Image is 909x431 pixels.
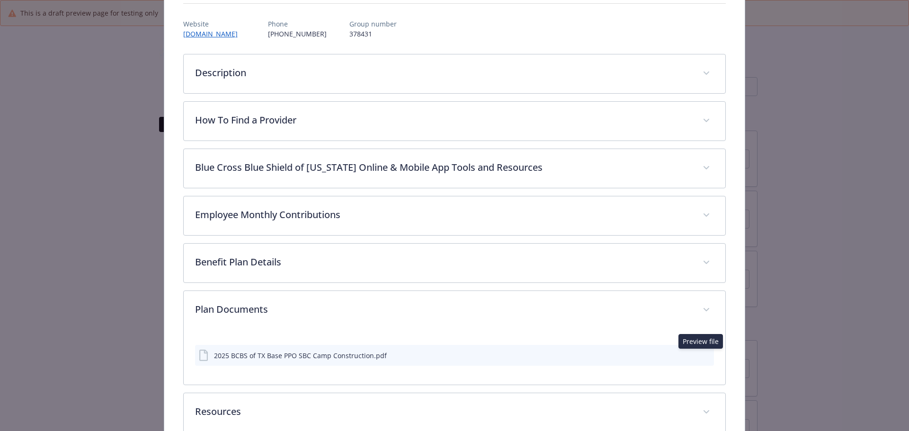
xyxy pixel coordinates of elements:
[268,29,327,39] p: [PHONE_NUMBER]
[195,113,692,127] p: How To Find a Provider
[678,334,723,349] div: Preview file
[184,330,726,385] div: Plan Documents
[195,66,692,80] p: Description
[686,351,694,361] button: download file
[195,405,692,419] p: Resources
[349,29,397,39] p: 378431
[268,19,327,29] p: Phone
[195,160,692,175] p: Blue Cross Blue Shield of [US_STATE] Online & Mobile App Tools and Resources
[195,302,692,317] p: Plan Documents
[184,244,726,282] div: Benefit Plan Details
[184,102,726,141] div: How To Find a Provider
[184,196,726,235] div: Employee Monthly Contributions
[214,351,387,361] div: 2025 BCBS of TX Base PPO SBC Camp Construction.pdf
[195,208,692,222] p: Employee Monthly Contributions
[183,19,245,29] p: Website
[195,255,692,269] p: Benefit Plan Details
[184,291,726,330] div: Plan Documents
[702,351,710,361] button: preview file
[349,19,397,29] p: Group number
[184,54,726,93] div: Description
[183,29,245,38] a: [DOMAIN_NAME]
[184,149,726,188] div: Blue Cross Blue Shield of [US_STATE] Online & Mobile App Tools and Resources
